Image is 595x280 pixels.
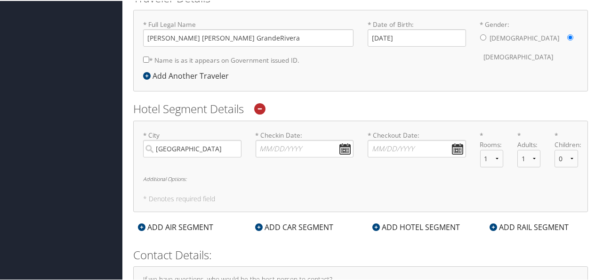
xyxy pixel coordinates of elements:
[480,130,503,149] label: * Rooms:
[484,47,554,65] label: [DEMOGRAPHIC_DATA]
[256,139,354,156] input: * Checkin Date:
[143,175,578,181] h6: Additional Options:
[567,33,573,40] input: * Gender:[DEMOGRAPHIC_DATA][DEMOGRAPHIC_DATA]
[143,195,578,201] h5: * Denotes required field
[555,130,578,149] label: * Children:
[480,33,486,40] input: * Gender:[DEMOGRAPHIC_DATA][DEMOGRAPHIC_DATA]
[250,221,338,232] div: ADD CAR SEGMENT
[133,100,588,116] h2: Hotel Segment Details
[368,28,466,46] input: * Date of Birth:
[143,19,354,46] label: * Full Legal Name
[143,56,149,62] input: * Name is as it appears on Government issued ID.
[143,50,299,68] label: * Name is as it appears on Government issued ID.
[485,221,573,232] div: ADD RAIL SEGMENT
[143,130,241,156] label: * City
[133,246,588,262] h2: Contact Details:
[480,19,579,66] label: * Gender:
[143,28,354,46] input: * Full Legal Name
[368,130,466,156] label: * Checkout Date:
[490,28,560,46] label: [DEMOGRAPHIC_DATA]
[517,130,540,149] label: * Adults:
[133,221,218,232] div: ADD AIR SEGMENT
[368,139,466,156] input: * Checkout Date:
[143,69,233,81] div: Add Another Traveler
[368,221,465,232] div: ADD HOTEL SEGMENT
[368,19,466,46] label: * Date of Birth:
[256,130,354,156] label: * Checkin Date:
